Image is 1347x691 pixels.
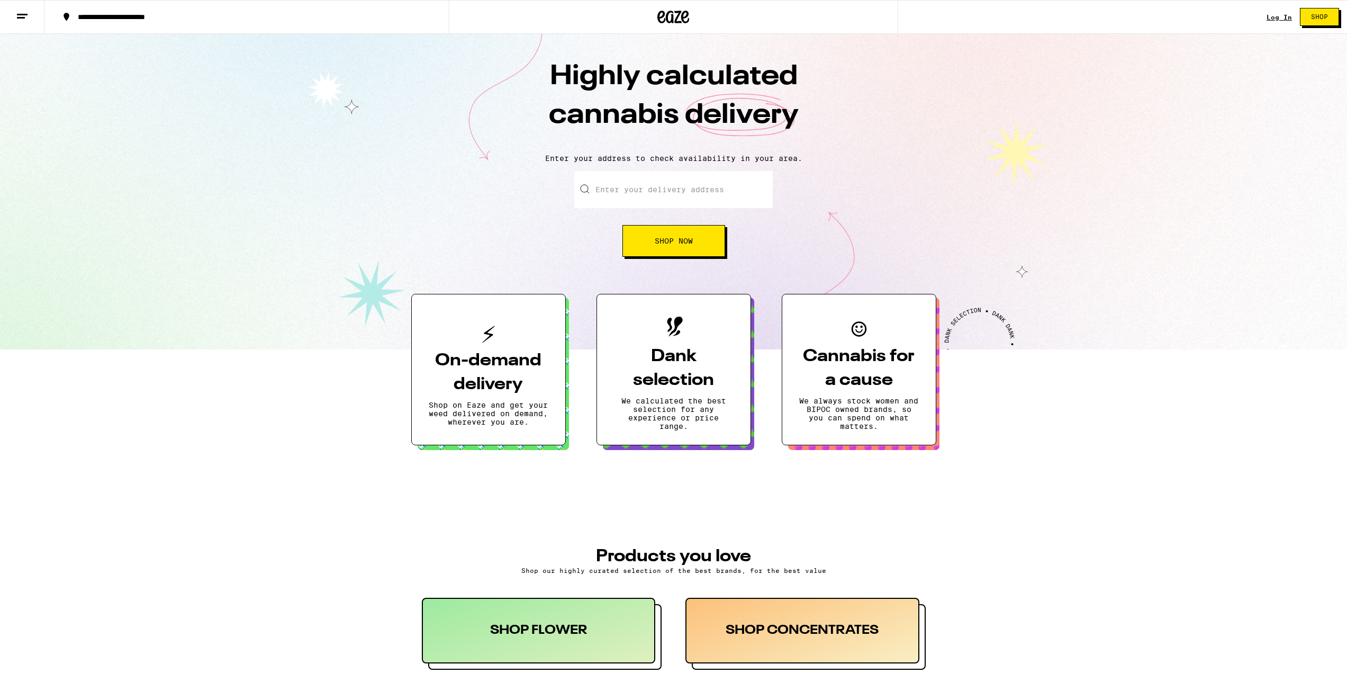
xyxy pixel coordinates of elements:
h3: On-demand delivery [429,349,548,397]
button: SHOP CONCENTRATES [685,598,926,670]
span: Shop [1311,14,1328,20]
a: Shop [1292,8,1347,26]
h3: Dank selection [614,345,734,392]
button: Shop [1300,8,1339,26]
div: SHOP FLOWER [422,598,656,663]
p: Enter your address to check availability in your area. [11,154,1336,163]
h3: Cannabis for a cause [799,345,919,392]
h1: Highly calculated cannabis delivery [489,58,859,146]
a: Log In [1267,14,1292,21]
h3: PRODUCTS YOU LOVE [422,548,926,565]
button: Dank selectionWe calculated the best selection for any experience or price range. [596,294,751,445]
p: Shop our highly curated selection of the best brands, for the best value [422,567,926,574]
p: We calculated the best selection for any experience or price range. [614,397,734,430]
p: We always stock women and BIPOC owned brands, so you can spend on what matters. [799,397,919,430]
input: Enter your delivery address [574,171,773,208]
p: Shop on Eaze and get your weed delivered on demand, wherever you are. [429,401,548,426]
button: On-demand deliveryShop on Eaze and get your weed delivered on demand, wherever you are. [411,294,566,445]
button: Cannabis for a causeWe always stock women and BIPOC owned brands, so you can spend on what matters. [782,294,936,445]
span: Shop Now [655,237,693,245]
button: SHOP FLOWER [422,598,662,670]
div: SHOP CONCENTRATES [685,598,919,663]
button: Shop Now [622,225,725,257]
